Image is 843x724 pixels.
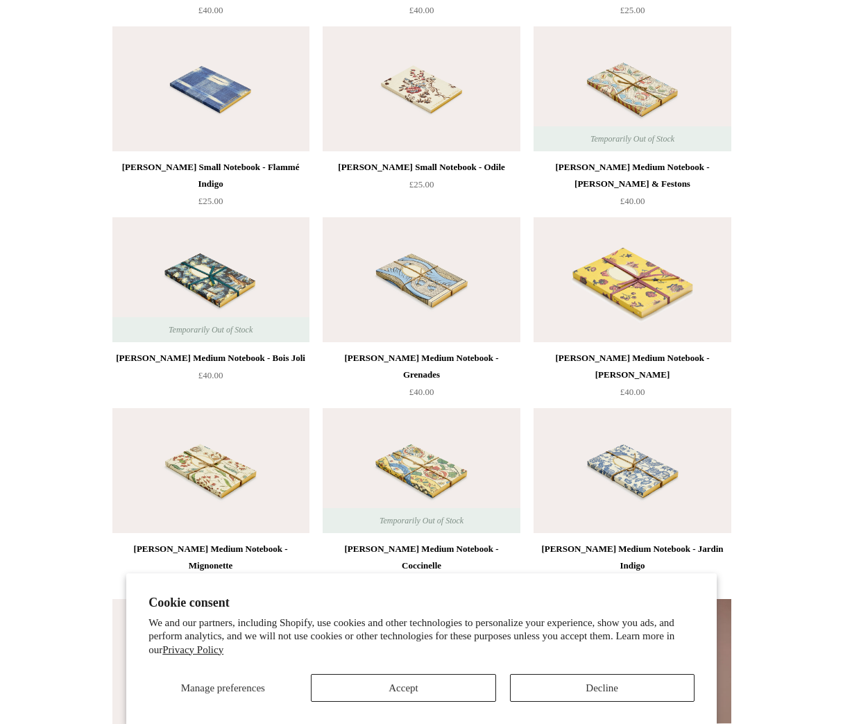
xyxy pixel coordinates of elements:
[620,5,645,15] span: £25.00
[323,159,520,216] a: [PERSON_NAME] Small Notebook - Odile £25.00
[323,408,520,533] a: Antoinette Poisson Medium Notebook - Coccinelle Antoinette Poisson Medium Notebook - Coccinelle T...
[148,596,695,610] h2: Cookie consent
[323,350,520,407] a: [PERSON_NAME] Medium Notebook - Grenades £40.00
[198,5,223,15] span: £40.00
[620,387,645,397] span: £40.00
[326,350,516,383] div: [PERSON_NAME] Medium Notebook - Grenades
[323,26,520,151] img: Antoinette Poisson Small Notebook - Odile
[534,408,731,533] img: Antoinette Poisson Medium Notebook - Jardin Indigo
[112,541,309,598] a: [PERSON_NAME] Medium Notebook - Mignonette £40.00
[198,370,223,380] span: £40.00
[366,508,477,533] span: Temporarily Out of Stock
[148,616,695,657] p: We and our partners, including Shopify, use cookies and other technologies to personalize your ex...
[323,217,520,342] img: Antoinette Poisson Medium Notebook - Grenades
[112,350,309,407] a: [PERSON_NAME] Medium Notebook - Bois Joli £40.00
[112,599,309,724] img: Antoinette Poisson Medium Notebook - Guirlandes de Fleurs
[112,408,309,533] a: Antoinette Poisson Medium Notebook - Mignonette Antoinette Poisson Medium Notebook - Mignonette
[534,350,731,407] a: [PERSON_NAME] Medium Notebook - [PERSON_NAME] £40.00
[534,159,731,216] a: [PERSON_NAME] Medium Notebook - [PERSON_NAME] & Festons £40.00
[534,217,731,342] img: Antoinette Poisson Medium Notebook - Bien Aimee
[534,408,731,533] a: Antoinette Poisson Medium Notebook - Jardin Indigo Antoinette Poisson Medium Notebook - Jardin In...
[409,5,434,15] span: £40.00
[181,682,265,693] span: Manage preferences
[323,26,520,151] a: Antoinette Poisson Small Notebook - Odile Antoinette Poisson Small Notebook - Odile
[326,541,516,574] div: [PERSON_NAME] Medium Notebook - Coccinelle
[311,674,495,702] button: Accept
[116,541,306,574] div: [PERSON_NAME] Medium Notebook - Mignonette
[620,196,645,206] span: £40.00
[537,350,727,383] div: [PERSON_NAME] Medium Notebook - [PERSON_NAME]
[409,179,434,190] span: £25.00
[326,159,516,176] div: [PERSON_NAME] Small Notebook - Odile
[537,541,727,574] div: [PERSON_NAME] Medium Notebook - Jardin Indigo
[112,599,309,724] a: Antoinette Poisson Medium Notebook - Guirlandes de Fleurs Antoinette Poisson Medium Notebook - Gu...
[534,26,731,151] img: Antoinette Poisson Medium Notebook - Guirlande & Festons
[112,217,309,342] a: Antoinette Poisson Medium Notebook - Bois Joli Antoinette Poisson Medium Notebook - Bois Joli Tem...
[323,408,520,533] img: Antoinette Poisson Medium Notebook - Coccinelle
[112,26,309,151] img: Antoinette Poisson Small Notebook - Flammé Indigo
[323,217,520,342] a: Antoinette Poisson Medium Notebook - Grenades Antoinette Poisson Medium Notebook - Grenades
[534,217,731,342] a: Antoinette Poisson Medium Notebook - Bien Aimee Antoinette Poisson Medium Notebook - Bien Aimee
[112,159,309,216] a: [PERSON_NAME] Small Notebook - Flammé Indigo £25.00
[112,408,309,533] img: Antoinette Poisson Medium Notebook - Mignonette
[537,159,727,192] div: [PERSON_NAME] Medium Notebook - [PERSON_NAME] & Festons
[116,159,306,192] div: [PERSON_NAME] Small Notebook - Flammé Indigo
[116,350,306,367] div: [PERSON_NAME] Medium Notebook - Bois Joli
[155,317,266,342] span: Temporarily Out of Stock
[162,644,223,655] a: Privacy Policy
[534,26,731,151] a: Antoinette Poisson Medium Notebook - Guirlande & Festons Antoinette Poisson Medium Notebook - Gui...
[577,126,688,151] span: Temporarily Out of Stock
[112,217,309,342] img: Antoinette Poisson Medium Notebook - Bois Joli
[510,674,695,702] button: Decline
[112,26,309,151] a: Antoinette Poisson Small Notebook - Flammé Indigo Antoinette Poisson Small Notebook - Flammé Indigo
[148,674,297,702] button: Manage preferences
[323,541,520,598] a: [PERSON_NAME] Medium Notebook - Coccinelle £40.00
[534,541,731,598] a: [PERSON_NAME] Medium Notebook - Jardin Indigo £40.00
[409,387,434,397] span: £40.00
[198,196,223,206] span: £25.00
